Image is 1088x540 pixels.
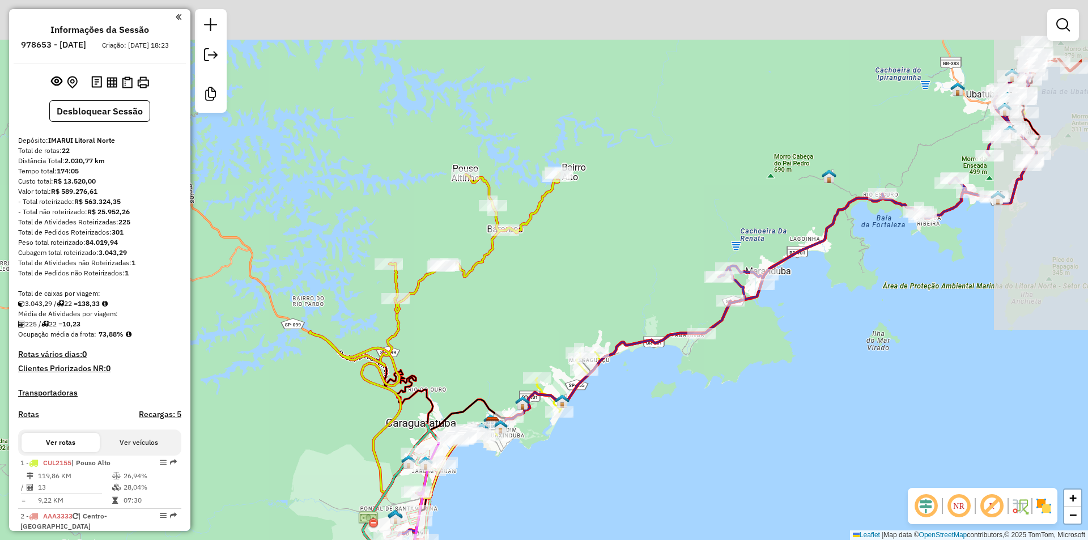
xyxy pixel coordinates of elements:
a: Nova sessão e pesquisa [199,14,222,39]
i: % de utilização da cubagem [112,484,121,491]
div: Média de Atividades por viagem: [18,309,181,319]
div: Map data © contributors,© 2025 TomTom, Microsoft [850,530,1088,540]
strong: R$ 563.324,35 [74,197,121,206]
h6: 978653 - [DATE] [21,40,86,50]
h4: Rotas [18,410,39,419]
button: Ver veículos [100,433,178,452]
div: Peso total roteirizado: [18,237,181,248]
button: Desbloquear Sessão [49,100,150,122]
td: / [20,482,26,493]
button: Imprimir Rotas [135,74,151,91]
img: P.A12 CRG [555,394,569,409]
img: P.A02 Ubatuba [1000,91,1015,106]
strong: IMARUI Litoral Norte [48,136,115,144]
strong: 174:05 [57,167,79,175]
a: Clique aqui para minimizar o painel [176,10,181,23]
button: Visualizar Romaneio [120,74,135,91]
div: Cubagem total roteirizado: [18,248,181,258]
div: Atividade não roteirizada - SEMAR LJ 26 UBATUBA [981,87,1009,98]
button: Exibir sessão original [49,73,65,91]
strong: 1 [131,258,135,267]
div: Total de Atividades não Roteirizadas: [18,258,181,268]
span: − [1069,508,1077,522]
img: Exibir/Ocultar setores [1035,497,1053,515]
div: Total de Pedidos Roteirizados: [18,227,181,237]
img: BRUNA THAIS DOS SANTOS [997,102,1012,117]
em: Opções [160,512,167,519]
span: Exibir rótulo [978,492,1005,520]
i: Total de rotas [57,300,64,307]
img: GUILHERME ISRAEL DIAS DURVAL [515,396,530,410]
strong: R$ 589.276,61 [51,187,97,195]
i: Total de rotas [41,321,49,328]
a: Leaflet [853,531,880,539]
button: Logs desbloquear sessão [89,74,104,91]
div: 225 / 22 = [18,319,181,329]
i: Meta Caixas/viagem: 1,00 Diferença: 137,33 [102,300,108,307]
a: OpenStreetMap [919,531,967,539]
img: Contorno Sul Tamoios [358,509,379,530]
a: Zoom out [1064,507,1081,524]
div: 3.043,29 / 22 = [18,299,181,309]
img: PA.01 CRG IMARUI [483,414,498,428]
img: Daniel Sidnei Perin [474,422,489,437]
i: Distância Total [27,473,33,479]
i: Total de Atividades [18,321,25,328]
em: Opções [160,459,167,466]
a: Exportar sessão [199,44,222,69]
i: Total de Atividades [27,484,33,491]
div: Distância Total: [18,156,181,166]
h4: Informações da Sessão [50,24,149,35]
img: P.A Ubatuba [1002,125,1017,139]
div: Total de caixas por viagem: [18,288,181,299]
strong: R$ 13.520,00 [53,177,96,185]
td: 13 [37,482,112,493]
button: Ver rotas [22,433,100,452]
img: IGHOR RENDRIX ALEIXO [1005,68,1019,83]
td: 9,22 KM [37,495,112,506]
div: - Total roteirizado: [18,197,181,207]
span: AAA3333 [43,512,73,520]
i: Cubagem total roteirizado [18,300,25,307]
img: MAURICIO SANTOS DO PRADO [822,169,836,184]
strong: 10,23 [62,320,80,328]
div: Criação: [DATE] 18:23 [97,40,173,50]
img: BRUNO MARCIO DE JESUS GUIMARAES [991,190,1005,205]
td: = [20,495,26,506]
strong: 84.019,94 [86,238,118,246]
div: - Total não roteirizado: [18,207,181,217]
strong: 138,33 [78,299,100,308]
strong: 73,88% [99,330,124,338]
img: Fluxo de ruas [1011,497,1029,515]
a: Criar modelo [199,83,222,108]
img: DIEGO MORENO GONÇALVES [388,509,402,524]
span: Ocultar deslocamento [912,492,940,520]
span: Ocultar NR [945,492,972,520]
div: Total de Atividades Roteirizadas: [18,217,181,227]
span: CUL2155 [43,458,71,467]
span: + [1069,491,1077,505]
i: Veículo já utilizado nesta sessão [73,513,78,520]
td: 119,86 KM [37,470,112,482]
a: Exibir filtros [1052,14,1074,36]
span: | [882,531,883,539]
div: Valor total: [18,186,181,197]
strong: 1 [125,269,129,277]
img: SAMUEL CARLOS MORAES BORGES [950,82,965,96]
button: Visualizar relatório de Roteirização [104,74,120,90]
strong: 0 [106,363,110,373]
td: 26,94% [123,470,177,482]
strong: R$ 25.952,26 [87,207,130,216]
div: Tempo total: [18,166,181,176]
strong: 0 [82,349,87,359]
button: Centralizar mapa no depósito ou ponto de apoio [65,74,80,91]
span: Ocupação média da frota: [18,330,96,338]
div: Custo total: [18,176,181,186]
h4: Clientes Priorizados NR: [18,364,181,373]
strong: 3.043,29 [99,248,127,257]
img: GLAUCO [493,419,508,434]
em: Rota exportada [170,459,177,466]
strong: 225 [118,218,130,226]
td: 28,04% [123,482,177,493]
span: 2 - [20,512,107,530]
